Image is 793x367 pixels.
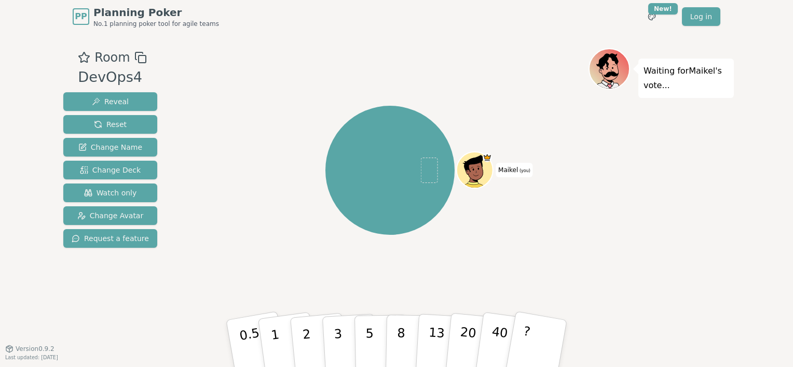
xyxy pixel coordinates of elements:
span: PP [75,10,87,23]
span: Request a feature [72,233,149,244]
button: Click to change your avatar [457,153,491,188]
a: Log in [682,7,720,26]
p: Waiting for Maikel 's vote... [644,64,729,93]
span: Maikel is the host [483,153,492,163]
span: Reset [94,119,127,130]
button: Watch only [63,183,157,202]
span: Watch only [84,188,137,198]
span: Click to change your name [496,163,533,177]
button: Change Name [63,138,157,157]
span: Last updated: [DATE] [5,355,58,360]
button: Reveal [63,92,157,111]
a: PPPlanning PokerNo.1 planning poker tool for agile teams [73,5,219,28]
span: Change Avatar [77,210,144,221]
span: Room [94,48,130,67]
span: No.1 planning poker tool for agile teams [93,20,219,28]
span: Change Name [78,142,142,152]
div: New! [648,3,678,15]
span: Change Deck [80,165,141,175]
button: New! [642,7,661,26]
button: Add as favourite [78,48,90,67]
span: Version 0.9.2 [16,345,54,353]
button: Request a feature [63,229,157,248]
button: Change Avatar [63,206,157,225]
span: (you) [518,168,530,173]
div: DevOps4 [78,67,146,88]
span: Planning Poker [93,5,219,20]
button: Change Deck [63,161,157,179]
button: Reset [63,115,157,134]
button: Version0.9.2 [5,345,54,353]
span: Reveal [92,96,129,107]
